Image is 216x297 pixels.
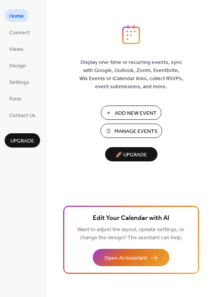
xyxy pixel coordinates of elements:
[100,124,162,138] button: Manage Events
[5,59,31,72] a: Design
[5,9,28,22] a: Home
[77,225,184,243] span: Want to adjust the layout, update settings, or change the design? The assistant can help.
[105,147,157,161] button: 🚀 Upgrade
[10,137,34,145] span: Upgrade
[93,249,169,266] button: Open AI Assistant
[9,62,26,70] span: Design
[5,92,26,105] a: Form
[110,150,153,160] span: 🚀 Upgrade
[9,29,30,37] span: Connect
[5,109,40,121] a: Contact Us
[93,213,169,224] span: Edit Your Calendar with AI
[115,109,157,117] span: Add New Event
[9,79,29,87] span: Settings
[9,45,23,54] span: Views
[5,42,28,55] a: Views
[5,26,34,39] a: Connect
[114,128,157,136] span: Manage Events
[104,254,147,262] span: Open AI Assistant
[101,106,161,120] button: Add New Event
[9,12,24,20] span: Home
[9,112,35,120] span: Contact Us
[9,95,21,103] span: Form
[79,59,183,91] span: Display one-time or recurring events, sync with Google, Outlook, Zoom, Eventbrite, Wix Events or ...
[5,76,34,88] a: Settings
[122,25,140,44] img: logo_icon.svg
[5,133,40,148] button: Upgrade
